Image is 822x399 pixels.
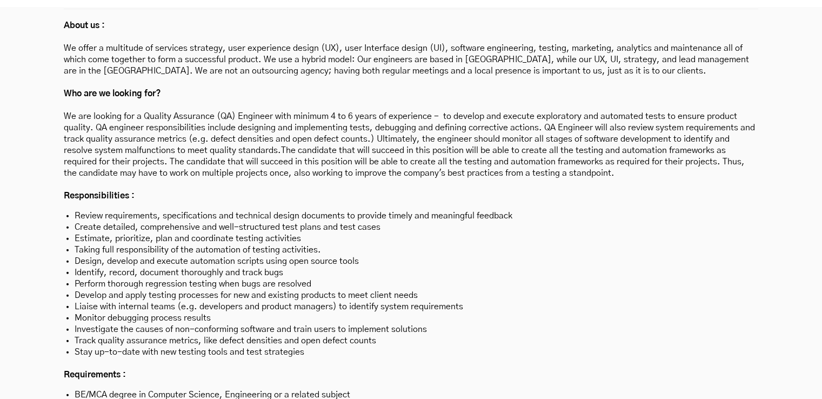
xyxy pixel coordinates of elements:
[75,301,747,312] li: Liaise with internal teams (e.g. developers and product managers) to identify system requirements
[64,89,161,98] strong: Who are we looking for?
[75,244,747,256] li: Taking full responsibility of the automation of testing activities.
[75,347,747,358] li: Stay up-to-date with new testing tools and test strategies
[75,267,747,278] li: Identify, record, document thoroughly and track bugs
[75,290,747,301] li: Develop and apply testing processes for new and existing products to meet client needs
[64,370,126,379] strong: Requirements :
[64,191,135,200] strong: Responsibilities :
[75,312,747,324] li: Monitor debugging process results
[75,222,747,233] li: Create detailed, comprehensive and well-structured test plans and test cases
[75,278,747,290] li: Perform thorough regression testing when bugs are resolved
[75,256,747,267] li: Design, develop and execute automation scripts using open source tools
[75,335,747,347] li: Track quality assurance metrics, like defect densities and open defect counts
[75,210,747,222] li: Review requirements, specifications and technical design documents to provide timely and meaningf...
[64,20,758,202] p: We offer a multitude of services strategy, user experience design (UX), user Interface design (UI...
[64,21,105,30] strong: About us :
[75,233,747,244] li: Estimate, prioritize, plan and coordinate testing activities
[75,324,747,335] li: Investigate the causes of non-conforming software and train users to implement solutions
